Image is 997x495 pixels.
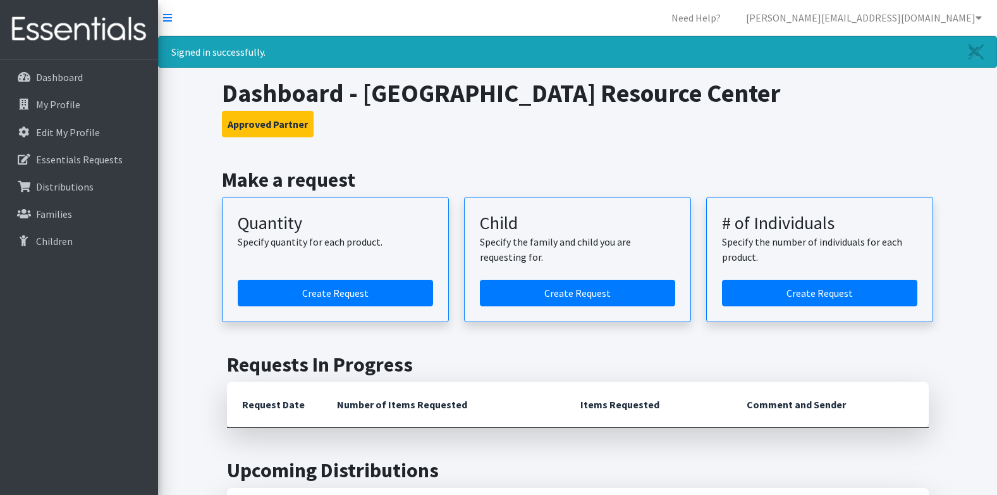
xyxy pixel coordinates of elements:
h3: Quantity [238,213,433,234]
a: Create a request by number of individuals [722,280,917,306]
button: Approved Partner [222,111,314,137]
a: Create a request for a child or family [480,280,675,306]
th: Comment and Sender [731,382,928,428]
a: Essentials Requests [5,147,153,172]
p: Specify quantity for each product. [238,234,433,249]
th: Request Date [227,382,322,428]
p: My Profile [36,98,80,111]
h2: Requests In Progress [227,353,929,377]
th: Items Requested [565,382,731,428]
a: Close [956,37,996,67]
a: Dashboard [5,65,153,90]
a: Need Help? [661,5,731,30]
p: Specify the number of individuals for each product. [722,234,917,265]
a: Distributions [5,174,153,199]
a: Edit My Profile [5,120,153,145]
p: Children [36,235,73,247]
p: Edit My Profile [36,126,100,139]
h2: Upcoming Distributions [227,458,929,482]
p: Distributions [36,180,94,193]
p: Essentials Requests [36,153,123,166]
th: Number of Items Requested [322,382,566,428]
p: Families [36,208,72,220]
a: Create a request by quantity [238,280,433,306]
h1: Dashboard - [GEOGRAPHIC_DATA] Resource Center [222,78,933,108]
img: HumanEssentials [5,8,153,51]
h2: Make a request [222,168,933,192]
h3: # of Individuals [722,213,917,234]
a: Children [5,229,153,254]
h3: Child [480,213,675,234]
a: Families [5,201,153,227]
div: Signed in successfully. [158,36,997,68]
p: Dashboard [36,71,83,84]
p: Specify the family and child you are requesting for. [480,234,675,265]
a: [PERSON_NAME][EMAIL_ADDRESS][DOMAIN_NAME] [736,5,992,30]
a: My Profile [5,92,153,117]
